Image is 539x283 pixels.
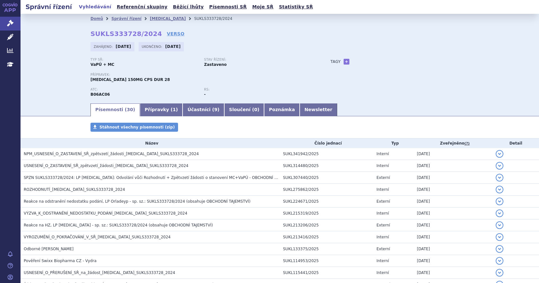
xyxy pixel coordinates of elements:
td: SUKL213416/2025 [280,231,373,243]
td: SUKL307440/2025 [280,172,373,184]
span: Reakce na HZ, LP Orladeyo - sp. sz.: SUKLS333728/2024 (obsahuje OBCHODNÍ TAJEMSTVÍ) [24,223,213,227]
strong: [DATE] [165,44,181,49]
a: Domů [90,16,103,21]
td: SUKL213206/2025 [280,219,373,231]
span: Interní [376,235,389,239]
span: Interní [376,164,389,168]
a: Sloučení (0) [224,103,264,116]
button: detail [496,162,503,170]
span: USNESENÍ_O_PŘERUŠENÍ_SŘ_na_žádost_ORLADEYO_SUKLS333728_2024 [24,270,175,275]
p: Stav řízení: [204,58,311,62]
a: Písemnosti (30) [90,103,140,116]
a: Účastníci (9) [183,103,224,116]
span: Zahájeno: [94,44,114,49]
button: detail [496,186,503,193]
p: RS: [204,88,311,92]
a: [MEDICAL_DATA] [150,16,186,21]
span: Ukončeno: [142,44,164,49]
td: [DATE] [414,184,492,196]
td: SUKL133375/2025 [280,243,373,255]
span: Externí [376,199,390,204]
span: Interní [376,187,389,192]
span: [MEDICAL_DATA] 150MG CPS DUR 28 [90,77,170,82]
span: NPM_USNESENÍ_O_ZASTAVENÍ_SŘ_zpětvzetí_žádosti_ORLADEYO_SUKLS333728_2024 [24,152,199,156]
strong: BEROTRALSTAT [90,92,110,97]
td: [DATE] [414,267,492,279]
span: Interní [376,270,389,275]
button: detail [496,209,503,217]
th: Číslo jednací [280,138,373,148]
strong: [DATE] [116,44,131,49]
a: Běžící lhůty [171,3,206,11]
a: Poznámka [264,103,300,116]
span: 9 [214,107,218,112]
span: VÝZVA_K_ODSTRANĚNÍ_NEDOSTATKU_PODÁNÍ_ORLADEYO_SUKLS333728_2024 [24,211,187,216]
a: Správní řízení [111,16,141,21]
span: Stáhnout všechny písemnosti (zip) [99,125,175,129]
button: detail [496,174,503,181]
td: SUKL224671/2025 [280,196,373,208]
abbr: (?) [465,141,470,146]
td: SUKL114953/2025 [280,255,373,267]
a: + [344,59,349,65]
span: Externí [376,175,390,180]
button: detail [496,150,503,158]
td: [DATE] [414,160,492,172]
th: Zveřejněno [414,138,492,148]
td: [DATE] [414,255,492,267]
strong: - [204,92,206,97]
a: Vyhledávání [77,3,113,11]
button: detail [496,198,503,205]
a: Písemnosti SŘ [207,3,249,11]
button: detail [496,233,503,241]
a: Referenční skupiny [115,3,169,11]
button: detail [496,269,503,277]
td: [DATE] [414,172,492,184]
span: Pověření Swixx Biopharma CZ - Vydra [24,259,97,263]
p: ATC: [90,88,198,92]
span: 0 [254,107,257,112]
th: Název [21,138,280,148]
span: Odborné stanovisko ČSAKI [24,247,73,251]
td: [DATE] [414,219,492,231]
span: 30 [127,107,133,112]
span: Interní [376,211,389,216]
span: Reakce na odstranění nedostatku podání, LP Orladeyp - sp. sz.: SUKLS333728/2024 (obsahuje OBCHODN... [24,199,251,204]
strong: SUKLS333728/2024 [90,30,162,38]
span: Interní [376,259,389,263]
span: USNESENÍ_O_ZASTAVENÍ_SŘ_zpětvzetí_žádosti_ORLADEYO_SUKLS333728_2024 [24,164,188,168]
a: Statistiky SŘ [277,3,315,11]
button: detail [496,221,503,229]
td: SUKL275862/2025 [280,184,373,196]
button: detail [496,245,503,253]
a: VERSO [167,31,184,37]
span: Externí [376,223,390,227]
a: Moje SŘ [250,3,275,11]
a: Stáhnout všechny písemnosti (zip) [90,123,178,132]
p: Přípravek: [90,73,318,77]
span: Interní [376,152,389,156]
span: Externí [376,247,390,251]
td: [DATE] [414,196,492,208]
span: VYROZUMĚNÍ_O_POKRAČOVÁNÍ_V_SŘ_ORLADEYO_SUKLS333728_2024 [24,235,171,239]
td: SUKL314480/2025 [280,160,373,172]
td: [DATE] [414,208,492,219]
span: 1 [173,107,176,112]
h2: Správní řízení [21,2,77,11]
a: Newsletter [300,103,337,116]
p: Typ SŘ: [90,58,198,62]
span: SPZN SUKLS333728/2024: LP ORLADEYO: Odvolání vůči Rozhodnutí + Zpětvzetí žádosti o stanovení MC+V... [24,175,295,180]
td: SUKL215319/2025 [280,208,373,219]
th: Typ [373,138,414,148]
h3: Tagy [330,58,341,66]
td: [DATE] [414,231,492,243]
li: SUKLS333728/2024 [194,14,241,23]
button: detail [496,257,503,265]
strong: VaPÚ + MC [90,62,114,67]
strong: Zastaveno [204,62,227,67]
td: SUKL341942/2025 [280,148,373,160]
td: SUKL115441/2025 [280,267,373,279]
td: [DATE] [414,243,492,255]
th: Detail [492,138,539,148]
a: Přípravky (1) [140,103,183,116]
